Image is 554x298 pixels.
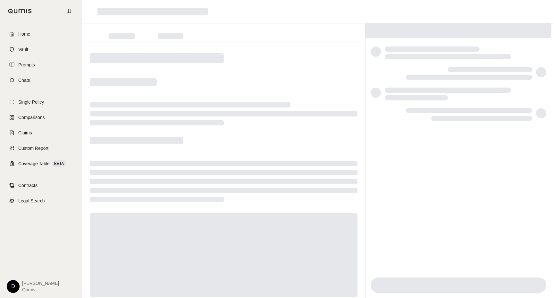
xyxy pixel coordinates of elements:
[4,178,78,192] a: Contracts
[18,31,30,37] span: Home
[22,286,59,293] span: Qumis
[4,141,78,155] a: Custom Report
[18,77,30,83] span: Chats
[4,157,78,171] a: Coverage TableBETA
[18,114,45,121] span: Comparisons
[8,9,32,13] img: Qumis Logo
[18,160,50,167] span: Coverage Table
[4,194,78,208] a: Legal Search
[4,58,78,72] a: Prompts
[22,280,59,286] span: [PERSON_NAME]
[18,145,48,151] span: Custom Report
[18,182,38,189] span: Contracts
[7,280,20,293] div: D
[4,95,78,109] a: Single Policy
[18,62,35,68] span: Prompts
[64,6,74,16] button: Collapse sidebar
[18,99,44,105] span: Single Policy
[4,73,78,87] a: Chats
[4,110,78,124] a: Comparisons
[52,160,66,167] span: BETA
[4,27,78,41] a: Home
[18,198,45,204] span: Legal Search
[4,126,78,140] a: Claims
[18,46,28,53] span: Vault
[4,42,78,56] a: Vault
[18,130,32,136] span: Claims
